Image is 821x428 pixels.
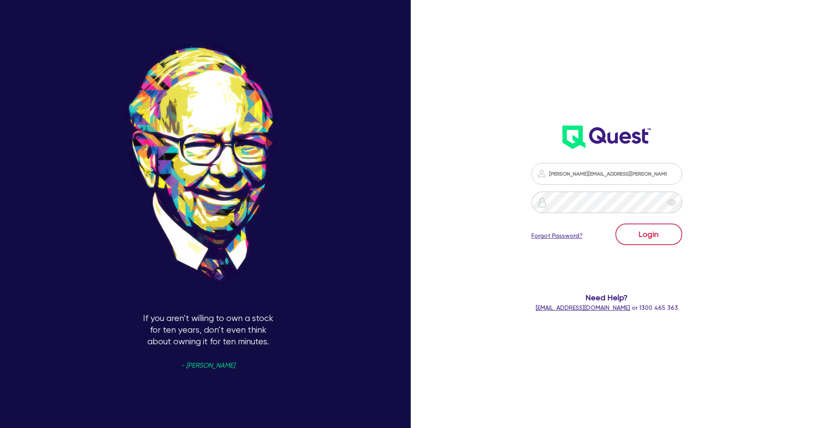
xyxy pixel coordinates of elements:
[615,223,682,245] button: Login
[531,231,583,240] a: Forgot Password?
[536,304,678,311] span: or 1300 465 363
[537,197,547,208] img: icon-password
[667,198,676,207] span: eye
[562,126,651,149] img: wH2k97JdezQIQAAAABJRU5ErkJggg==
[537,168,547,179] img: icon-password
[497,292,717,303] span: Need Help?
[181,362,235,369] span: - [PERSON_NAME]
[531,163,682,185] input: Email address
[536,304,630,311] a: [EMAIL_ADDRESS][DOMAIN_NAME]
